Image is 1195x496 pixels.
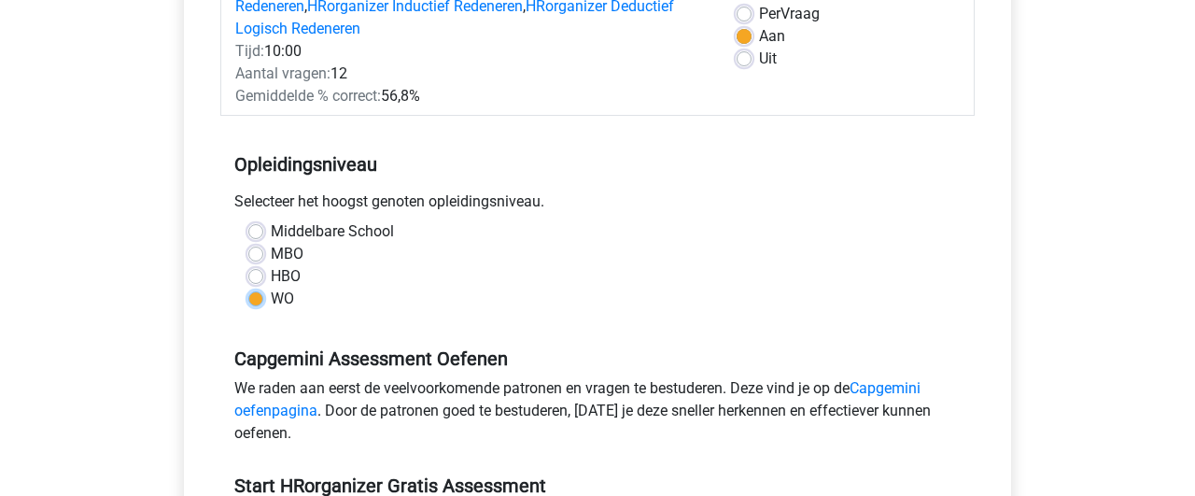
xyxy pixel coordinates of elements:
label: Aan [759,25,785,48]
div: 12 [221,63,723,85]
h5: Opleidingsniveau [234,146,961,183]
div: 10:00 [221,40,723,63]
span: Tijd: [235,42,264,60]
label: WO [271,288,294,310]
div: We raden aan eerst de veelvoorkomende patronen en vragen te bestuderen. Deze vind je op de . Door... [220,377,975,452]
label: Vraag [759,3,820,25]
label: MBO [271,243,303,265]
span: Aantal vragen: [235,64,330,82]
a: Capgemini oefenpagina [234,379,921,419]
span: Gemiddelde % correct: [235,87,381,105]
label: Middelbare School [271,220,394,243]
div: 56,8% [221,85,723,107]
div: Selecteer het hoogst genoten opleidingsniveau. [220,191,975,220]
span: Per [759,5,780,22]
label: Uit [759,48,777,70]
h5: Capgemini Assessment Oefenen [234,347,961,370]
label: HBO [271,265,301,288]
